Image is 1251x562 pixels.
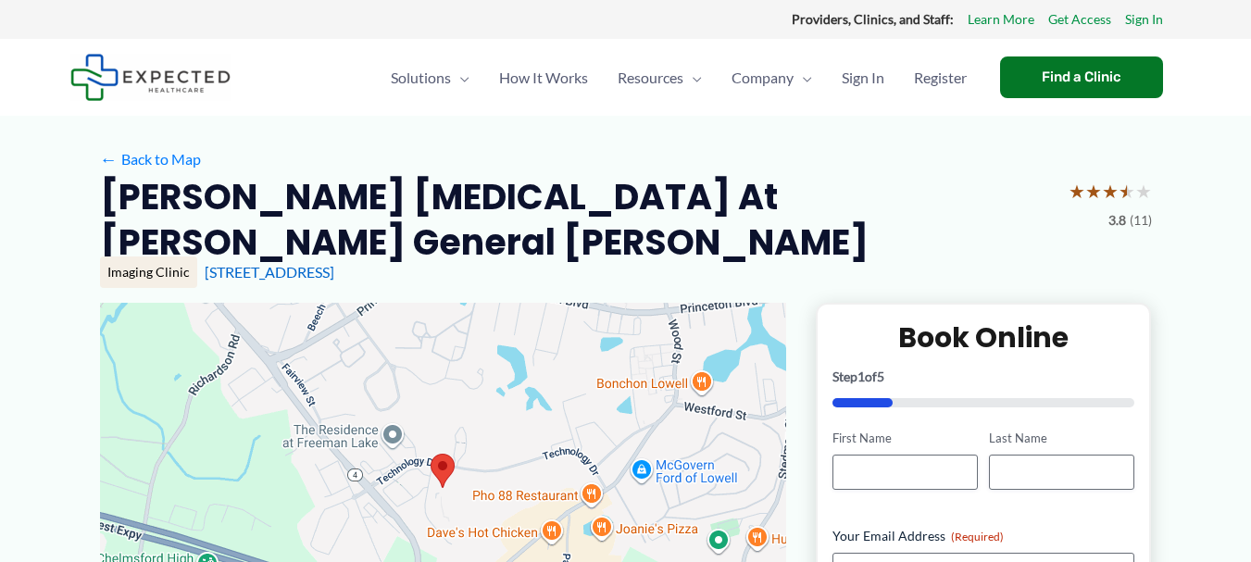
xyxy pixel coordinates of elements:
a: [STREET_ADDRESS] [205,263,334,281]
h2: [PERSON_NAME] [MEDICAL_DATA] at [PERSON_NAME] General [PERSON_NAME] [100,174,1054,266]
label: Last Name [989,430,1134,447]
span: Menu Toggle [451,45,469,110]
a: ResourcesMenu Toggle [603,45,717,110]
span: ★ [1102,174,1119,208]
a: Register [899,45,982,110]
span: ★ [1085,174,1102,208]
span: 5 [877,368,884,384]
a: CompanyMenu Toggle [717,45,827,110]
span: Menu Toggle [794,45,812,110]
span: (Required) [951,530,1004,543]
span: 1 [857,368,865,384]
span: Register [914,45,967,110]
p: Step of [832,370,1135,383]
a: Learn More [968,7,1034,31]
span: ★ [1119,174,1135,208]
a: Sign In [1125,7,1163,31]
label: First Name [832,430,978,447]
label: Your Email Address [832,527,1135,545]
span: 3.8 [1108,208,1126,232]
img: Expected Healthcare Logo - side, dark font, small [70,54,231,101]
strong: Providers, Clinics, and Staff: [792,11,954,27]
a: How It Works [484,45,603,110]
span: How It Works [499,45,588,110]
div: Imaging Clinic [100,256,197,288]
span: Sign In [842,45,884,110]
a: SolutionsMenu Toggle [376,45,484,110]
a: ←Back to Map [100,145,201,173]
span: Menu Toggle [683,45,702,110]
h2: Book Online [832,319,1135,356]
a: Find a Clinic [1000,56,1163,98]
span: ← [100,150,118,168]
span: ★ [1069,174,1085,208]
span: Solutions [391,45,451,110]
a: Get Access [1048,7,1111,31]
span: (11) [1130,208,1152,232]
a: Sign In [827,45,899,110]
nav: Primary Site Navigation [376,45,982,110]
span: ★ [1135,174,1152,208]
span: Company [732,45,794,110]
span: Resources [618,45,683,110]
